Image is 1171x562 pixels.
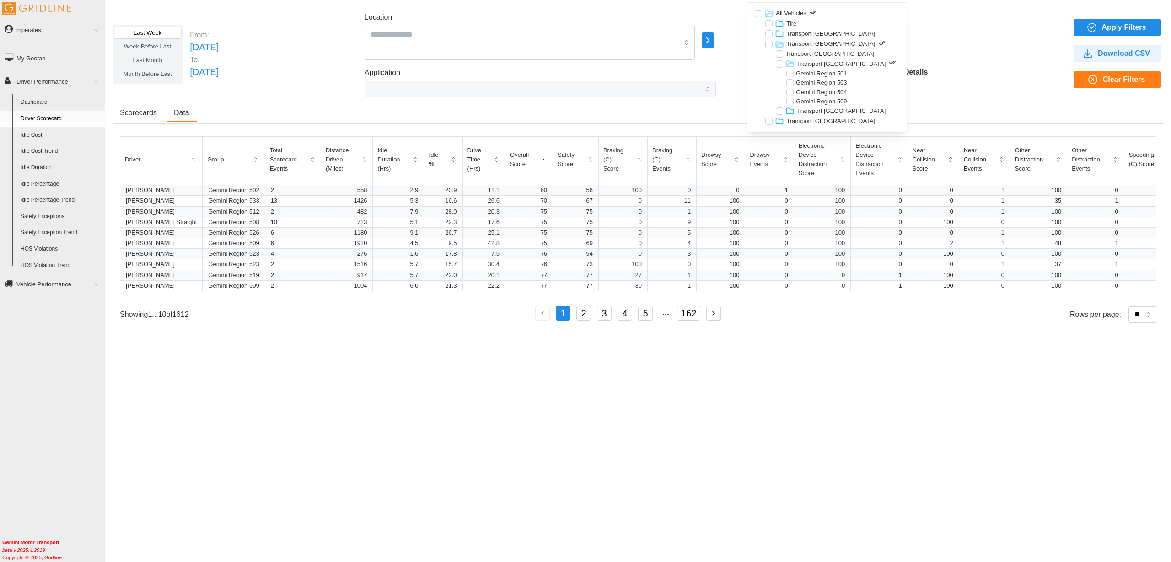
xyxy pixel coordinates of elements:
p: 11.1 [468,186,500,194]
p: 37 [1016,260,1061,268]
p: 22.2 [468,282,500,290]
button: Idle % [424,146,462,173]
p: 5.3 [378,197,418,205]
p: 1920 [327,239,367,247]
p: 0 [604,229,642,237]
p: Braking (C) Events [652,146,677,173]
p: 0 [751,250,788,258]
p: Transport [GEOGRAPHIC_DATA] [786,30,875,38]
button: Driver [120,150,202,169]
p: 1 [653,208,691,216]
p: 482 [327,208,367,216]
p: 28.0 [430,208,457,216]
p: Speeding (C) Score [1129,150,1159,169]
p: 48 [1016,239,1061,247]
p: 100 [702,282,739,290]
button: Electronic Device Distraction Score [794,137,850,183]
p: [PERSON_NAME] Straight [126,218,197,226]
p: 7.5 [468,250,500,258]
p: 3 [653,250,691,258]
p: 0 [604,218,642,226]
p: [DATE] [190,65,219,79]
p: Gemini Region 523 [208,250,259,258]
p: 1 [965,229,1004,237]
p: [PERSON_NAME] [126,197,197,205]
p: 100 [1016,250,1061,258]
p: 35 [1016,197,1061,205]
p: 100 [800,208,845,216]
p: 100 [800,250,845,258]
button: Drowsy Score [697,146,745,173]
p: 0 [604,208,642,216]
p: 0 [702,186,739,194]
button: Safety Score [553,146,598,173]
span: Month Before Last [124,70,172,77]
p: 1 [856,282,902,290]
p: 0 [856,250,902,258]
p: 75 [511,208,547,216]
p: 0 [913,186,953,194]
p: 6 [271,239,315,247]
p: 0 [751,208,788,216]
p: 0 [965,250,1004,258]
p: 1.6 [378,250,418,258]
p: 0 [604,197,642,205]
label: Application [365,67,400,79]
p: 70 [511,197,547,205]
p: 1 [751,186,788,194]
p: Gemini Region 501 [796,70,847,78]
p: 100 [800,229,845,237]
p: 94 [559,250,593,258]
p: 100 [1016,218,1061,226]
p: 22.0 [430,271,457,279]
p: 15.7 [430,260,457,268]
p: Rows per page: [1070,309,1121,320]
p: Total Scorecard Events [270,146,301,173]
span: Week Before Last [124,43,171,50]
p: 1 [1073,239,1118,247]
p: 5.7 [378,260,418,268]
button: Group [203,150,264,169]
p: Idle % [429,150,443,169]
p: 0 [1073,250,1118,258]
p: [DATE] [190,40,219,54]
p: Other Distraction Events [1072,146,1104,173]
p: 0 [913,229,953,237]
p: Overall Score [510,150,533,169]
p: 0 [653,186,691,194]
p: 2 [271,271,315,279]
p: 0 [856,186,902,194]
p: 1 [965,186,1004,194]
p: Safety Score [558,150,579,169]
p: 100 [1016,229,1061,237]
p: 75 [559,218,593,226]
p: 100 [913,282,953,290]
p: 76 [511,250,547,258]
p: Driver [125,155,141,164]
p: Gemini Region 509 [208,282,259,290]
p: 0 [856,218,902,226]
p: Near Collision Events [964,146,991,173]
p: Gemini Region 504 [796,88,847,96]
button: Drowsy Events [745,146,793,173]
p: Transport [GEOGRAPHIC_DATA] [785,50,874,58]
p: 100 [913,271,953,279]
p: 1 [653,282,691,290]
button: Apply Filters [1074,19,1161,36]
p: 9.5 [430,239,457,247]
p: Drive Time (Hrs) [467,146,486,173]
button: 5 [638,306,653,321]
p: 100 [604,186,642,194]
p: 100 [800,218,845,226]
p: 0 [965,271,1004,279]
p: Near Collision Score [913,146,940,173]
p: 30 [604,282,642,290]
button: Electronic Device Distraction Events [851,137,907,183]
p: Gemini Region 533 [208,197,259,205]
p: Drowsy Events [750,150,774,169]
p: [PERSON_NAME] [126,186,197,194]
p: 1 [856,271,902,279]
button: 162 [677,306,700,321]
p: 2 [271,186,315,194]
p: 0 [751,239,788,247]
